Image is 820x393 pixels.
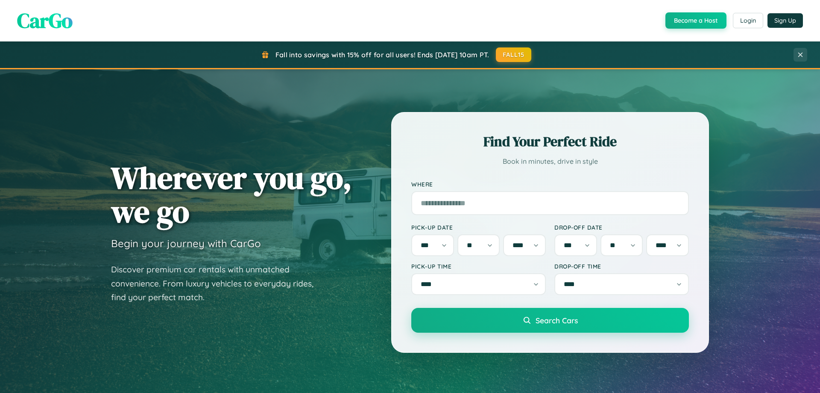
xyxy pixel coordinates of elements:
button: Become a Host [665,12,726,29]
label: Pick-up Date [411,224,546,231]
button: Sign Up [767,13,803,28]
h3: Begin your journey with CarGo [111,237,261,250]
p: Book in minutes, drive in style [411,155,689,168]
p: Discover premium car rentals with unmatched convenience. From luxury vehicles to everyday rides, ... [111,263,325,304]
button: Login [733,13,763,28]
span: CarGo [17,6,73,35]
button: FALL15 [496,47,532,62]
span: Fall into savings with 15% off for all users! Ends [DATE] 10am PT. [275,50,489,59]
h2: Find Your Perfect Ride [411,132,689,151]
label: Pick-up Time [411,263,546,270]
label: Drop-off Date [554,224,689,231]
button: Search Cars [411,308,689,333]
label: Drop-off Time [554,263,689,270]
h1: Wherever you go, we go [111,161,352,228]
label: Where [411,180,689,188]
span: Search Cars [536,316,578,325]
